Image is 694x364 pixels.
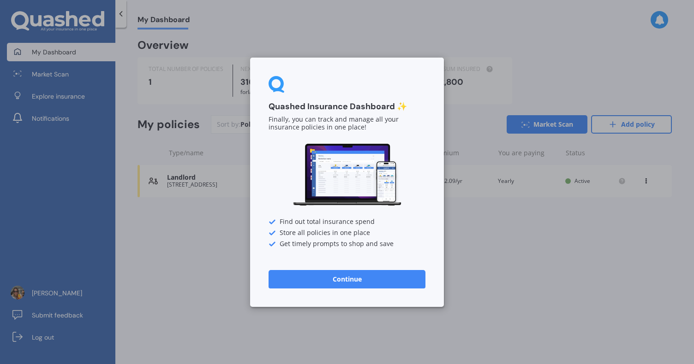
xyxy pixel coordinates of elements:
p: Finally, you can track and manage all your insurance policies in one place! [269,116,425,131]
div: Get timely prompts to shop and save [269,240,425,247]
button: Continue [269,270,425,288]
img: Dashboard [292,142,402,207]
div: Store all policies in one place [269,229,425,236]
div: Find out total insurance spend [269,218,425,225]
h3: Quashed Insurance Dashboard ✨ [269,101,425,112]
